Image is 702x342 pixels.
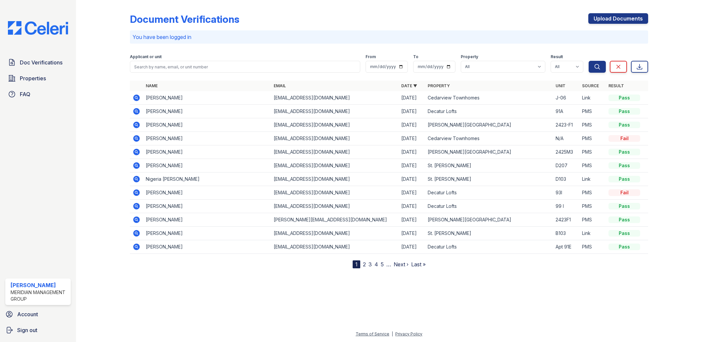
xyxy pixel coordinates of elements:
div: Pass [608,176,640,182]
div: Pass [608,149,640,155]
td: [EMAIL_ADDRESS][DOMAIN_NAME] [271,200,399,213]
td: [DATE] [399,132,425,145]
td: [EMAIL_ADDRESS][DOMAIN_NAME] [271,145,399,159]
td: D103 [553,172,579,186]
td: 2425M3 [553,145,579,159]
td: Decatur Lofts [425,186,553,200]
td: [EMAIL_ADDRESS][DOMAIN_NAME] [271,227,399,240]
td: 91A [553,105,579,118]
td: [PERSON_NAME] [143,145,271,159]
a: Name [146,83,158,88]
td: 2423-F1 [553,118,579,132]
td: 99 I [553,200,579,213]
td: Link [579,91,606,105]
div: Pass [608,230,640,237]
td: [PERSON_NAME] [143,240,271,254]
label: To [413,54,418,59]
label: Result [551,54,563,59]
td: [DATE] [399,213,425,227]
iframe: chat widget [674,316,695,335]
img: CE_Logo_Blue-a8612792a0a2168367f1c8372b55b34899dd931a85d93a1a3d3e32e68fde9ad4.png [3,21,73,35]
span: Doc Verifications [20,58,62,66]
div: Pass [608,108,640,115]
td: D207 [553,159,579,172]
td: [DATE] [399,186,425,200]
a: Email [274,83,286,88]
td: PMS [579,118,606,132]
td: 2423F1 [553,213,579,227]
td: St. [PERSON_NAME] [425,159,553,172]
label: Applicant or unit [130,54,162,59]
td: [DATE] [399,105,425,118]
label: From [366,54,376,59]
td: PMS [579,240,606,254]
a: Properties [5,72,71,85]
td: [DATE] [399,145,425,159]
td: [DATE] [399,200,425,213]
a: Last » [411,261,426,268]
td: PMS [579,159,606,172]
td: PMS [579,186,606,200]
td: PMS [579,213,606,227]
a: 2 [363,261,366,268]
td: [DATE] [399,91,425,105]
td: Decatur Lofts [425,240,553,254]
a: Privacy Policy [395,331,422,336]
div: | [392,331,393,336]
a: Unit [556,83,565,88]
td: [EMAIL_ADDRESS][DOMAIN_NAME] [271,118,399,132]
div: Fail [608,189,640,196]
div: Pass [608,162,640,169]
td: [DATE] [399,159,425,172]
span: Account [17,310,38,318]
a: Next › [394,261,409,268]
span: Sign out [17,326,37,334]
td: 93l [553,186,579,200]
td: [EMAIL_ADDRESS][DOMAIN_NAME] [271,91,399,105]
div: Document Verifications [130,13,239,25]
div: [PERSON_NAME] [11,281,68,289]
td: [DATE] [399,227,425,240]
div: Meridian Management Group [11,289,68,302]
a: Date ▼ [401,83,417,88]
td: Link [579,172,606,186]
td: Cedarview Townhomes [425,132,553,145]
a: Doc Verifications [5,56,71,69]
td: [DATE] [399,172,425,186]
span: Properties [20,74,46,82]
span: … [386,260,391,268]
td: [PERSON_NAME] [143,132,271,145]
a: Source [582,83,599,88]
a: FAQ [5,88,71,101]
div: Fail [608,135,640,142]
p: You have been logged in [133,33,646,41]
td: Nigeria [PERSON_NAME] [143,172,271,186]
td: B103 [553,227,579,240]
td: [PERSON_NAME] [143,91,271,105]
td: [PERSON_NAME] [143,213,271,227]
td: [PERSON_NAME][GEOGRAPHIC_DATA] [425,213,553,227]
td: [PERSON_NAME] [143,200,271,213]
td: [PERSON_NAME] [143,105,271,118]
a: Sign out [3,323,73,337]
td: [PERSON_NAME][GEOGRAPHIC_DATA] [425,145,553,159]
td: PMS [579,105,606,118]
td: St. [PERSON_NAME] [425,172,553,186]
td: [PERSON_NAME][GEOGRAPHIC_DATA] [425,118,553,132]
td: J-06 [553,91,579,105]
a: 3 [369,261,372,268]
td: St. [PERSON_NAME] [425,227,553,240]
td: [EMAIL_ADDRESS][DOMAIN_NAME] [271,132,399,145]
td: Cedarview Townhomes [425,91,553,105]
td: [PERSON_NAME] [143,118,271,132]
td: [DATE] [399,118,425,132]
td: Decatur Lofts [425,105,553,118]
td: PMS [579,200,606,213]
div: Pass [608,95,640,101]
td: [PERSON_NAME] [143,227,271,240]
td: [DATE] [399,240,425,254]
input: Search by name, email, or unit number [130,61,361,73]
td: [EMAIL_ADDRESS][DOMAIN_NAME] [271,105,399,118]
td: N/A [553,132,579,145]
td: [PERSON_NAME] [143,186,271,200]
